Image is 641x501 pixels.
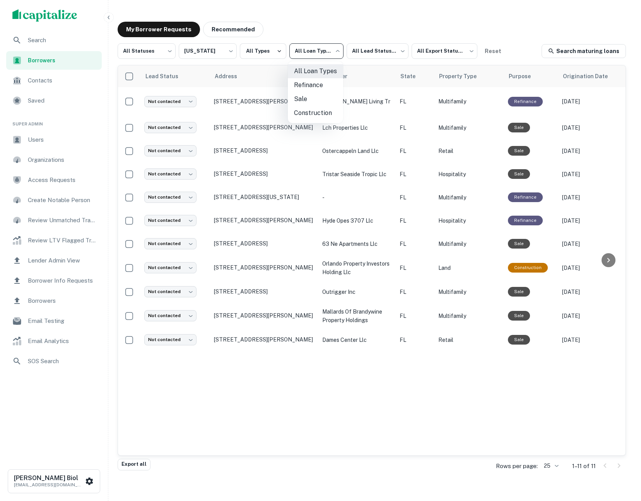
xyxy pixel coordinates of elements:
li: Refinance [288,78,343,92]
li: All Loan Types [288,64,343,78]
li: Construction [288,106,343,120]
iframe: Chat Widget [602,439,641,476]
li: Sale [288,92,343,106]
